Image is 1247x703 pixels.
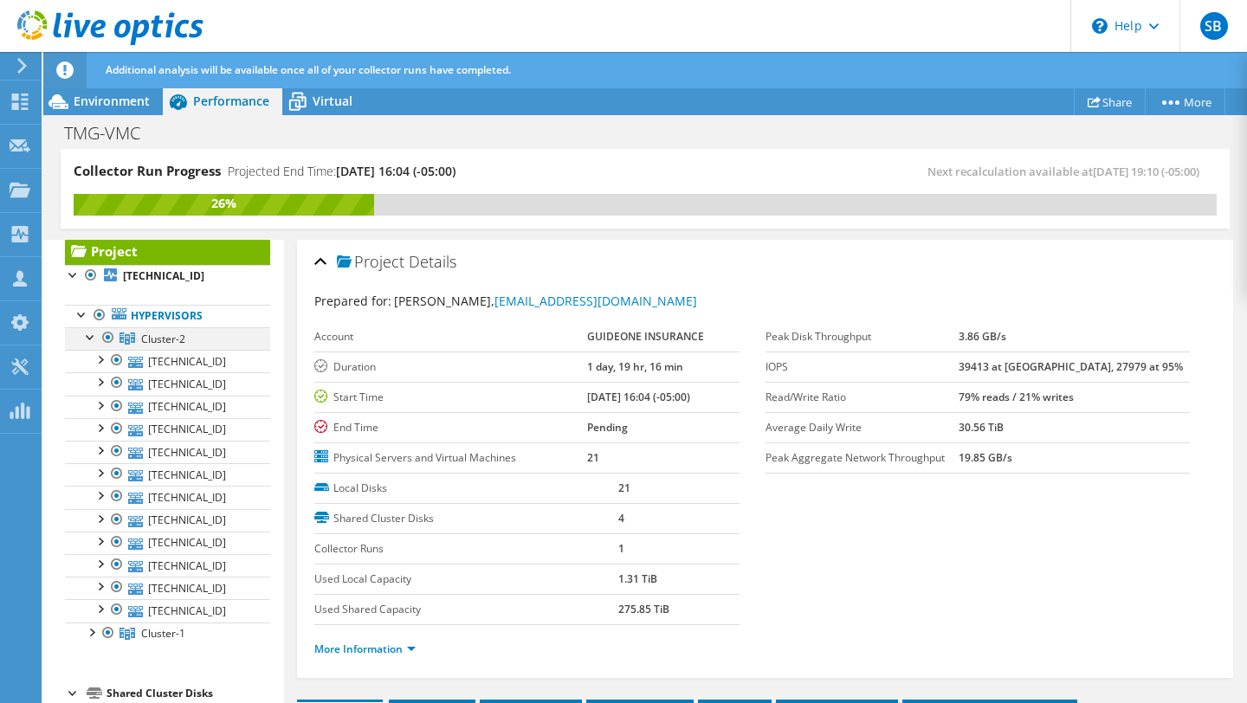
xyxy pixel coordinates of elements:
[65,350,270,372] a: [TECHNICAL_ID]
[336,163,456,179] span: [DATE] 16:04 (-05:00)
[314,293,391,309] label: Prepared for:
[927,164,1208,179] span: Next recalculation available at
[314,510,618,527] label: Shared Cluster Disks
[314,601,618,618] label: Used Shared Capacity
[56,124,167,143] h1: TMG-VMC
[65,509,270,532] a: [TECHNICAL_ID]
[766,328,959,345] label: Peak Disk Throughput
[1145,88,1225,115] a: More
[74,93,150,109] span: Environment
[1093,164,1199,179] span: [DATE] 19:10 (-05:00)
[587,329,704,344] b: GUIDEONE INSURANCE
[314,540,618,558] label: Collector Runs
[587,390,690,404] b: [DATE] 16:04 (-05:00)
[314,389,587,406] label: Start Time
[766,389,959,406] label: Read/Write Ratio
[618,541,624,556] b: 1
[314,449,587,467] label: Physical Servers and Virtual Machines
[766,419,959,436] label: Average Daily Write
[959,450,1012,465] b: 19.85 GB/s
[959,359,1183,374] b: 39413 at [GEOGRAPHIC_DATA], 27979 at 95%
[193,93,269,109] span: Performance
[65,265,270,287] a: [TECHNICAL_ID]
[337,254,404,271] span: Project
[65,372,270,395] a: [TECHNICAL_ID]
[74,194,374,213] div: 26%
[314,642,416,656] a: More Information
[766,358,959,376] label: IOPS
[494,293,697,309] a: [EMAIL_ADDRESS][DOMAIN_NAME]
[1092,18,1108,34] svg: \n
[587,359,683,374] b: 1 day, 19 hr, 16 min
[106,62,511,77] span: Additional analysis will be available once all of your collector runs have completed.
[1074,88,1146,115] a: Share
[65,622,270,645] a: Cluster-1
[65,418,270,441] a: [TECHNICAL_ID]
[65,441,270,463] a: [TECHNICAL_ID]
[618,571,657,586] b: 1.31 TiB
[409,251,456,272] span: Details
[65,532,270,554] a: [TECHNICAL_ID]
[65,305,270,327] a: Hypervisors
[618,480,630,495] b: 21
[314,358,587,376] label: Duration
[228,162,456,181] h4: Projected End Time:
[141,332,185,346] span: Cluster-2
[123,268,204,283] b: [TECHNICAL_ID]
[65,486,270,508] a: [TECHNICAL_ID]
[314,419,587,436] label: End Time
[1200,12,1228,40] span: SB
[141,626,185,641] span: Cluster-1
[959,390,1074,404] b: 79% reads / 21% writes
[394,293,697,309] span: [PERSON_NAME],
[314,571,618,588] label: Used Local Capacity
[65,396,270,418] a: [TECHNICAL_ID]
[618,511,624,526] b: 4
[314,328,587,345] label: Account
[65,554,270,577] a: [TECHNICAL_ID]
[314,480,618,497] label: Local Disks
[65,463,270,486] a: [TECHNICAL_ID]
[587,420,628,435] b: Pending
[618,602,669,616] b: 275.85 TiB
[587,450,599,465] b: 21
[65,577,270,599] a: [TECHNICAL_ID]
[65,237,270,265] a: Project
[65,327,270,350] a: Cluster-2
[959,420,1004,435] b: 30.56 TiB
[766,449,959,467] label: Peak Aggregate Network Throughput
[959,329,1006,344] b: 3.86 GB/s
[65,599,270,622] a: [TECHNICAL_ID]
[313,93,352,109] span: Virtual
